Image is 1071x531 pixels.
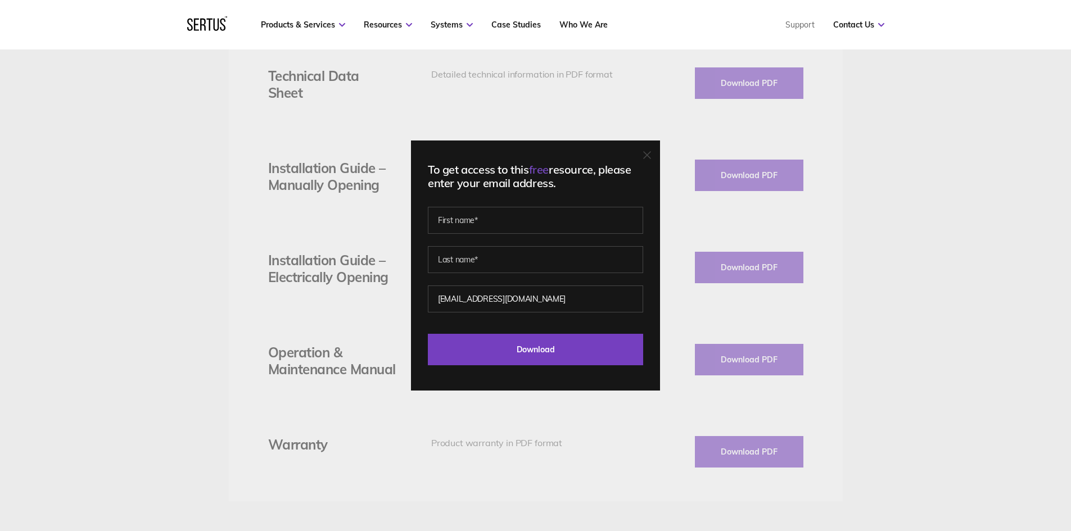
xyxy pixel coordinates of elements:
[559,20,608,30] a: Who We Are
[364,20,412,30] a: Resources
[261,20,345,30] a: Products & Services
[869,401,1071,531] iframe: Chat Widget
[428,207,643,234] input: First name*
[491,20,541,30] a: Case Studies
[785,20,815,30] a: Support
[431,20,473,30] a: Systems
[529,162,549,176] span: free
[428,334,643,365] input: Download
[428,246,643,273] input: Last name*
[833,20,884,30] a: Contact Us
[428,163,643,190] div: To get access to this resource, please enter your email address.
[428,285,643,312] input: Work email address*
